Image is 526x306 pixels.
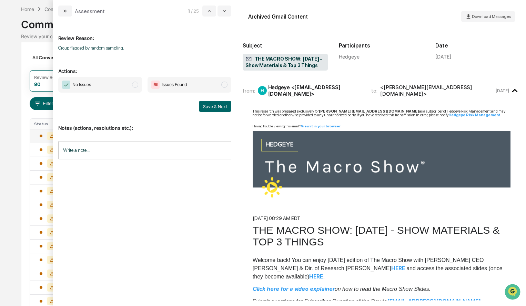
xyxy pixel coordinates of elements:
div: Hedgeye <[EMAIL_ADDRESS][DOMAIN_NAME]> [268,84,363,97]
span: [PERSON_NAME][EMAIL_ADDRESS][DOMAIN_NAME] [319,109,419,114]
div: Review Required [34,75,67,80]
a: HERE [391,265,405,272]
div: All Conversations [30,52,82,63]
span: No Issues [72,81,91,88]
a: HERE [309,273,323,280]
p: Actions: [58,60,231,74]
p: Welcome back! You can enjoy [DATE] edition of The Macro Show with [PERSON_NAME] CEO [PERSON_NAME]... [253,256,510,281]
a: 🗄️Attestations [47,84,88,96]
div: Home [21,6,34,12]
p: Notes (actions, resolutions etc.): [58,117,231,131]
img: macro_show_800px.png [253,130,510,200]
div: THE MACRO SHOW: [DATE] - Show Materials & Top 3 Things [253,224,510,248]
span: Preclearance [14,87,44,94]
div: 🗄️ [50,87,55,93]
button: Download Messages [461,11,515,22]
button: Save & Next [199,101,231,112]
p: Review Reason: [58,27,231,41]
span: Data Lookup [14,100,43,107]
a: [EMAIL_ADDRESS][DOMAIN_NAME] [387,298,481,305]
a: View it in your browser [301,124,341,128]
a: Hedgeye Risk Management [448,113,500,117]
a: Click here for a video explainer [253,286,335,292]
div: This research was prepared exclusively for as a subscriber of Hedgeye Risk Management and may not... [252,109,511,117]
span: / 25 [191,8,201,14]
p: How can we help? [7,14,125,25]
th: Status [30,119,67,129]
div: We're available if you need us! [23,60,87,65]
div: [DATE] [435,54,451,60]
span: Attestations [57,87,85,94]
span: 1 [188,8,190,14]
img: 1746055101610-c473b297-6a78-478c-a979-82029cc54cd1 [7,53,19,65]
a: 🖐️Preclearance [4,84,47,96]
img: Flag [151,81,160,89]
button: Filters [30,97,60,110]
p: Submit questions for Subscriber Question of the Day to . [253,297,510,306]
a: 🔎Data Lookup [4,97,46,109]
h2: Subject [243,42,328,49]
div: <[PERSON_NAME][EMAIL_ADDRESS][DOMAIN_NAME]> [380,84,494,97]
div: Start new chat [23,53,113,60]
span: Issues Found [162,81,187,88]
p: Group flagged by random sampling. [58,45,231,51]
a: Powered byPylon [49,116,83,122]
img: Checkmark [62,81,70,89]
div: Archived Gmail Content [248,13,308,20]
div: Assessment [75,8,105,14]
div: 🖐️ [7,87,12,93]
div: Communications Archive [44,6,100,12]
button: Start new chat [117,55,125,63]
span: to: [371,87,377,94]
div: Communications Archive [21,13,505,31]
em: on how to read the Macro Show Slides. [253,286,431,292]
div: Hedgeye [339,54,424,60]
span: Pylon [69,117,83,122]
h2: Date [435,42,520,49]
span: THE MACRO SHOW: [DATE] - Show Materials & Top 3 Things [245,56,325,69]
h2: Participants [339,42,424,49]
div: 🔎 [7,101,12,106]
span: from: [243,87,255,94]
div: H [258,86,267,95]
div: Review your communication records across channels [21,33,505,39]
div: 90 [34,81,40,87]
div: [DATE] 08:29 AM EDT [253,215,510,224]
iframe: Open customer support [504,283,523,302]
div: Having trouble viewing this email? [252,124,511,128]
span: Download Messages [472,14,511,19]
time: Tuesday, October 7, 2025 at 6:31:16 AM [496,88,509,93]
